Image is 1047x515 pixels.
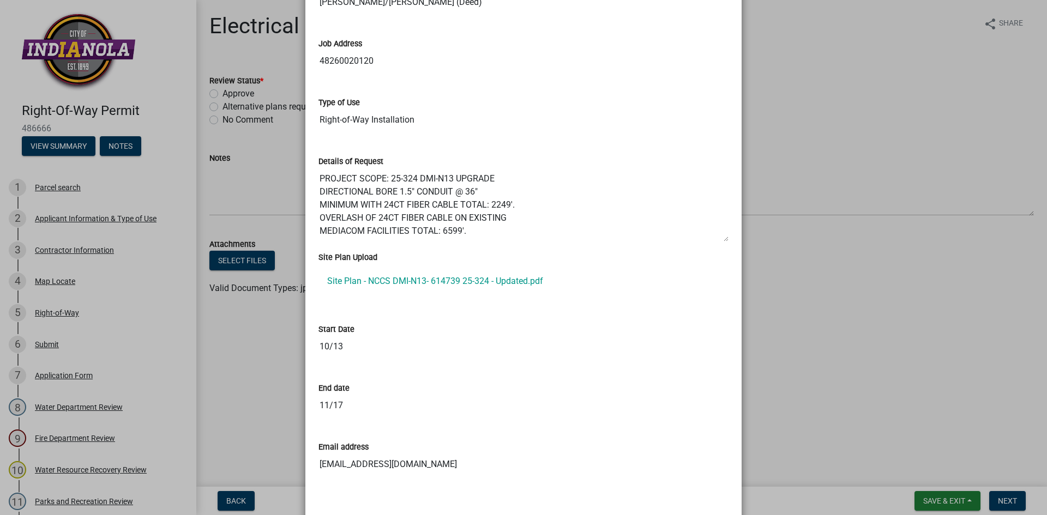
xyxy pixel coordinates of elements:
[318,40,362,48] label: Job Address
[318,444,369,451] label: Email address
[318,254,377,262] label: Site Plan Upload
[318,168,729,242] textarea: PROJECT SCOPE: 25-324 DMI-N13 UPGRADE DIRECTIONAL BORE 1.5" CONDUIT @ 36" MINIMUM WITH 24CT FIBER...
[318,99,360,107] label: Type of Use
[318,385,350,392] label: End date
[318,326,354,334] label: Start Date
[318,268,729,294] a: Site Plan - NCCS DMI-N13- 614739 25-324 - Updated.pdf
[318,158,383,166] label: Details of Request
